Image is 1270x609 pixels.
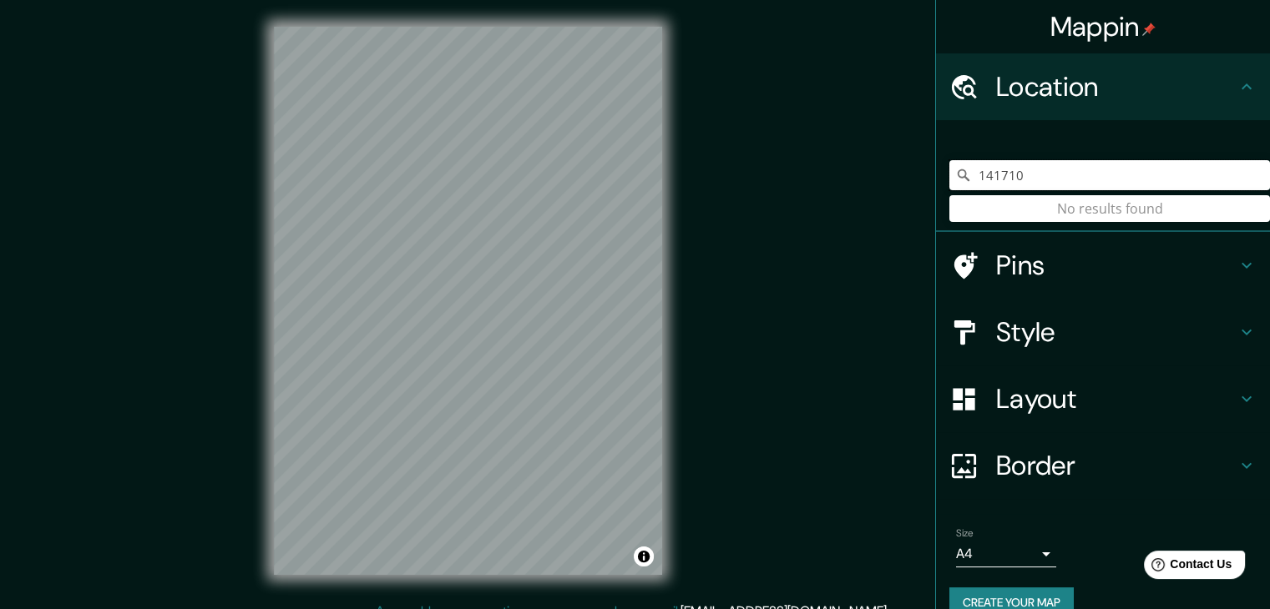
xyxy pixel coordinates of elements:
div: Border [936,432,1270,499]
h4: Pins [996,249,1237,282]
h4: Mappin [1050,10,1156,43]
canvas: Map [274,27,662,575]
h4: Border [996,449,1237,482]
div: No results found [949,195,1270,222]
input: Pick your city or area [949,160,1270,190]
div: Layout [936,365,1270,432]
div: A4 [956,541,1056,567]
div: Style [936,299,1270,365]
div: Location [936,53,1270,120]
button: Toggle attribution [634,546,654,566]
h4: Style [996,315,1237,349]
h4: Location [996,70,1237,103]
img: pin-icon.png [1142,23,1156,36]
label: Size [956,526,974,541]
iframe: Help widget launcher [1121,544,1252,591]
h4: Layout [996,382,1237,415]
div: Pins [936,232,1270,299]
